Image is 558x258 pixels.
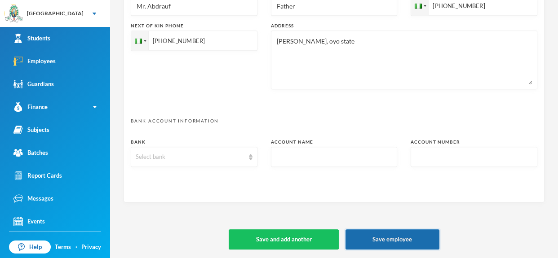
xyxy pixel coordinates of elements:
[9,241,51,254] a: Help
[136,153,244,162] div: Select bank
[13,148,48,157] div: Batches
[13,57,56,66] div: Employees
[271,22,537,29] div: Address
[13,217,45,226] div: Events
[13,34,50,43] div: Students
[131,118,537,124] p: Bank account Information
[131,31,148,50] div: Nigeria: + 234
[13,79,54,89] div: Guardians
[345,229,439,249] button: Save employee
[13,102,48,112] div: Finance
[27,9,84,17] div: [GEOGRAPHIC_DATA]
[271,139,398,145] div: Account Name
[13,125,49,135] div: Subjects
[131,22,257,29] div: Next of Kin Phone
[131,139,257,145] div: Bank
[55,243,71,252] a: Terms
[276,35,532,84] textarea: [PERSON_NAME], oyo state
[13,194,53,203] div: Messages
[5,5,23,23] img: logo
[13,171,62,180] div: Report Cards
[75,243,77,252] div: ·
[411,139,537,145] div: Account Number
[81,243,101,252] a: Privacy
[229,229,339,249] button: Save and add another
